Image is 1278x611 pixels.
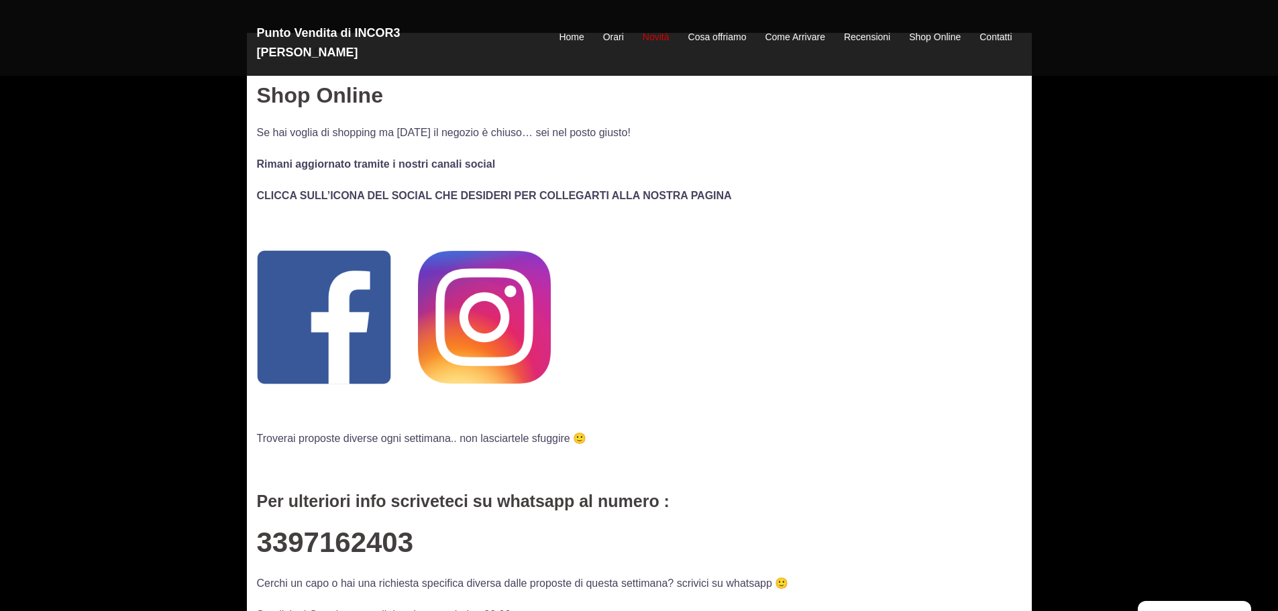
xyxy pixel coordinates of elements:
b: Rimani aggiornato tramite i nostri canali social [257,158,496,170]
p: Troverai proposte diverse ogni settimana.. non lasciartele sfuggire 🙂 [257,429,1022,447]
h4: Per ulteriori info scriveteci su whatsapp al numero : [257,492,1022,511]
a: Cosa offriamo [688,30,747,46]
a: Come Arrivare [765,30,824,46]
a: Home [559,30,584,46]
a: Novità [643,30,670,46]
strong: CLICCA SULL’ICONA DEL SOCIAL CHE DESIDERI PER COLLEGARTI ALLA NOSTRA PAGINA [257,190,732,201]
p: Cerchi un capo o hai una richiesta specifica diversa dalle proposte di questa settimana? scrivici... [257,574,1022,592]
h2: 3397162403 [257,527,1022,558]
a: Orari [603,30,624,46]
a: Shop Online [909,30,961,46]
a: Recensioni [844,30,890,46]
a: Contatti [979,30,1012,46]
h2: Punto Vendita di INCOR3 [PERSON_NAME] [257,23,498,62]
p: Se hai voglia di shopping ma [DATE] il negozio è chiuso… sei nel posto giusto! [257,123,1022,142]
h3: Shop Online [257,84,1022,107]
